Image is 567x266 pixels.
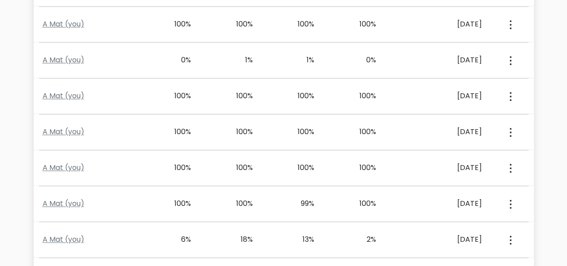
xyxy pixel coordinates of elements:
[227,55,253,65] div: 1%
[166,55,191,65] div: 0%
[289,19,315,30] div: 100%
[412,198,482,209] div: [DATE]
[351,55,376,65] div: 0%
[289,91,315,101] div: 100%
[227,198,253,209] div: 100%
[412,234,482,245] div: [DATE]
[412,55,482,65] div: [DATE]
[43,91,84,101] a: A Mat (you)
[351,91,376,101] div: 100%
[166,198,191,209] div: 100%
[166,234,191,245] div: 6%
[289,198,315,209] div: 99%
[43,234,84,244] a: A Mat (you)
[43,55,84,65] a: A Mat (you)
[227,234,253,245] div: 18%
[351,126,376,137] div: 100%
[351,162,376,173] div: 100%
[412,162,482,173] div: [DATE]
[43,198,84,209] a: A Mat (you)
[166,126,191,137] div: 100%
[227,19,253,30] div: 100%
[289,126,315,137] div: 100%
[351,234,376,245] div: 2%
[43,19,84,29] a: A Mat (you)
[166,19,191,30] div: 100%
[166,162,191,173] div: 100%
[43,162,84,173] a: A Mat (you)
[412,19,482,30] div: [DATE]
[289,55,315,65] div: 1%
[227,91,253,101] div: 100%
[289,234,315,245] div: 13%
[166,91,191,101] div: 100%
[227,126,253,137] div: 100%
[412,91,482,101] div: [DATE]
[43,126,84,137] a: A Mat (you)
[412,126,482,137] div: [DATE]
[289,162,315,173] div: 100%
[351,198,376,209] div: 100%
[351,19,376,30] div: 100%
[227,162,253,173] div: 100%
